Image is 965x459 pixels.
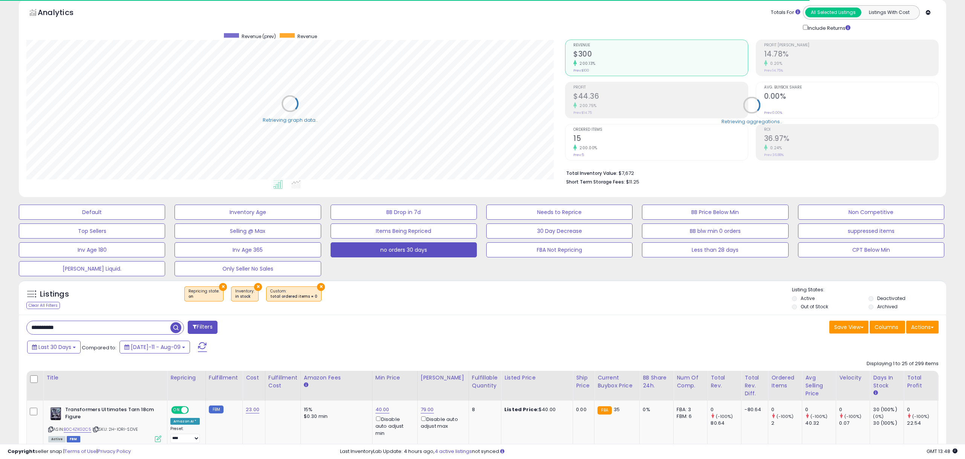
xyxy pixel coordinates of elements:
[771,9,800,16] div: Totals For
[175,242,321,257] button: Inv Age 365
[8,448,131,455] div: seller snap | |
[175,223,321,239] button: Selling @ Max
[331,205,477,220] button: BB Drop in 7d
[798,242,944,257] button: CPT Below Min
[331,242,477,257] button: no orders 30 days
[486,205,633,220] button: Needs to Reprice
[8,448,35,455] strong: Copyright
[175,261,321,276] button: Only Seller No Sales
[263,116,318,123] div: Retrieving graph data..
[486,242,633,257] button: FBA Not Repricing
[486,223,633,239] button: 30 Day Decrease
[19,261,165,276] button: [PERSON_NAME] Liquid.
[38,7,88,20] h5: Analytics
[861,8,917,17] button: Listings With Cost
[175,205,321,220] button: Inventory Age
[721,118,782,125] div: Retrieving aggregations..
[805,8,861,17] button: All Selected Listings
[19,223,165,239] button: Top Sellers
[331,223,477,239] button: Items Being Repriced
[642,242,788,257] button: Less than 28 days
[798,223,944,239] button: suppressed items
[797,23,859,32] div: Include Returns
[19,205,165,220] button: Default
[19,242,165,257] button: Inv Age 180
[642,223,788,239] button: BB blw min 0 orders
[798,205,944,220] button: Non Competitive
[642,205,788,220] button: BB Price Below Min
